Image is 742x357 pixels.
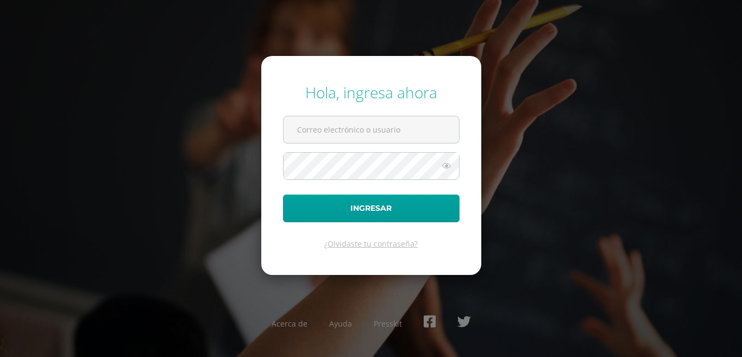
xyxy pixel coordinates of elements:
[374,318,402,329] a: Presskit
[324,239,418,249] a: ¿Olvidaste tu contraseña?
[284,116,459,143] input: Correo electrónico o usuario
[329,318,352,329] a: Ayuda
[283,195,460,222] button: Ingresar
[283,82,460,103] div: Hola, ingresa ahora
[272,318,307,329] a: Acerca de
